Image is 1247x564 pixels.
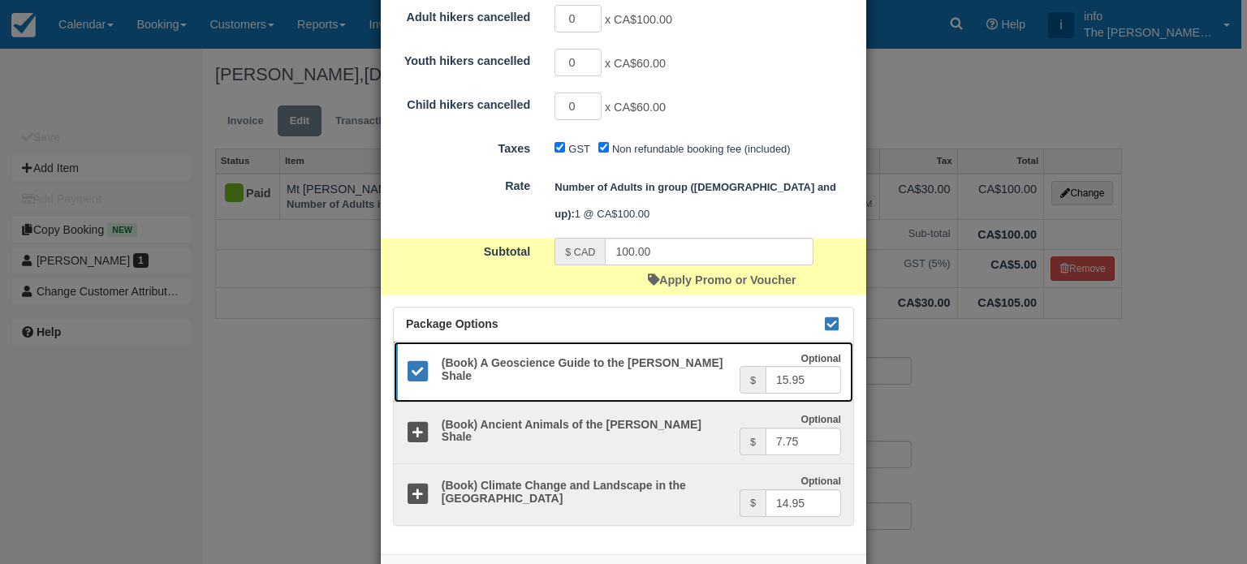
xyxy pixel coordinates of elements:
small: $ CAD [565,247,595,258]
span: x CA$60.00 [605,101,666,114]
label: Rate [381,172,542,195]
h5: (Book) Climate Change and Landscape in the [GEOGRAPHIC_DATA] [429,480,740,505]
small: $ [750,375,756,386]
span: x CA$100.00 [605,13,672,26]
input: Child hikers cancelled [554,93,602,120]
small: $ [750,437,756,448]
small: $ [750,497,756,509]
h5: (Book) Ancient Animals of the [PERSON_NAME] Shale [429,419,740,444]
label: Child hikers cancelled [381,91,542,114]
label: Taxes [381,135,542,157]
input: Youth hikers cancelled [554,49,602,76]
a: (Book) Climate Change and Landscape in the [GEOGRAPHIC_DATA] Optional $ [394,463,853,525]
strong: Optional [800,353,841,364]
label: Non refundable booking fee (included) [612,143,791,155]
a: (Book) A Geoscience Guide to the [PERSON_NAME] Shale Optional $ [394,342,853,403]
span: x CA$60.00 [605,57,666,70]
a: Apply Promo or Voucher [648,273,796,286]
strong: Optional [800,476,841,487]
strong: Optional [800,414,841,425]
a: (Book) Ancient Animals of the [PERSON_NAME] Shale Optional $ [394,402,853,464]
input: Adult hikers cancelled [554,5,602,32]
label: Adult hikers cancelled [381,3,542,26]
strong: Number of Adults in group (19 years old and up) [554,181,839,220]
label: GST [568,143,590,155]
label: Subtotal [381,238,542,260]
label: Youth hikers cancelled [381,47,542,70]
span: Package Options [406,317,498,330]
h5: (Book) A Geoscience Guide to the [PERSON_NAME] Shale [429,357,740,382]
div: 1 @ CA$100.00 [542,174,866,227]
